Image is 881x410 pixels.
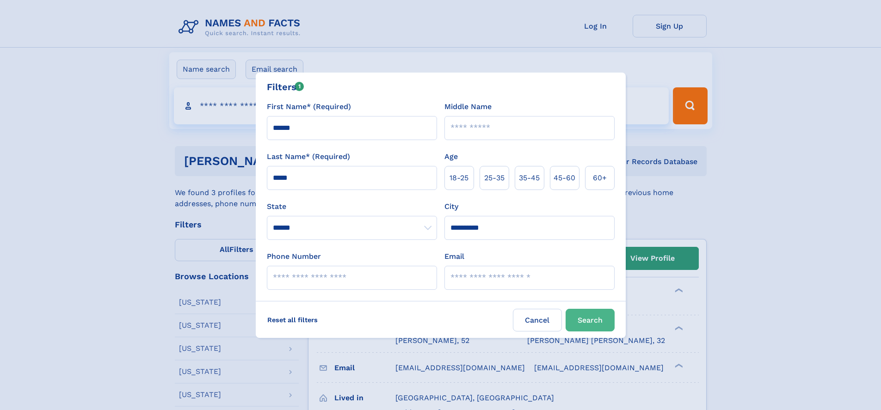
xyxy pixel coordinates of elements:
label: Phone Number [267,251,321,262]
span: 35‑45 [519,172,540,184]
label: Last Name* (Required) [267,151,350,162]
label: Age [444,151,458,162]
div: Filters [267,80,304,94]
label: First Name* (Required) [267,101,351,112]
label: Middle Name [444,101,492,112]
span: 25‑35 [484,172,505,184]
button: Search [566,309,615,331]
span: 18‑25 [450,172,468,184]
label: Email [444,251,464,262]
label: Reset all filters [261,309,324,331]
label: State [267,201,437,212]
label: City [444,201,458,212]
span: 45‑60 [554,172,575,184]
span: 60+ [593,172,607,184]
label: Cancel [513,309,562,331]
